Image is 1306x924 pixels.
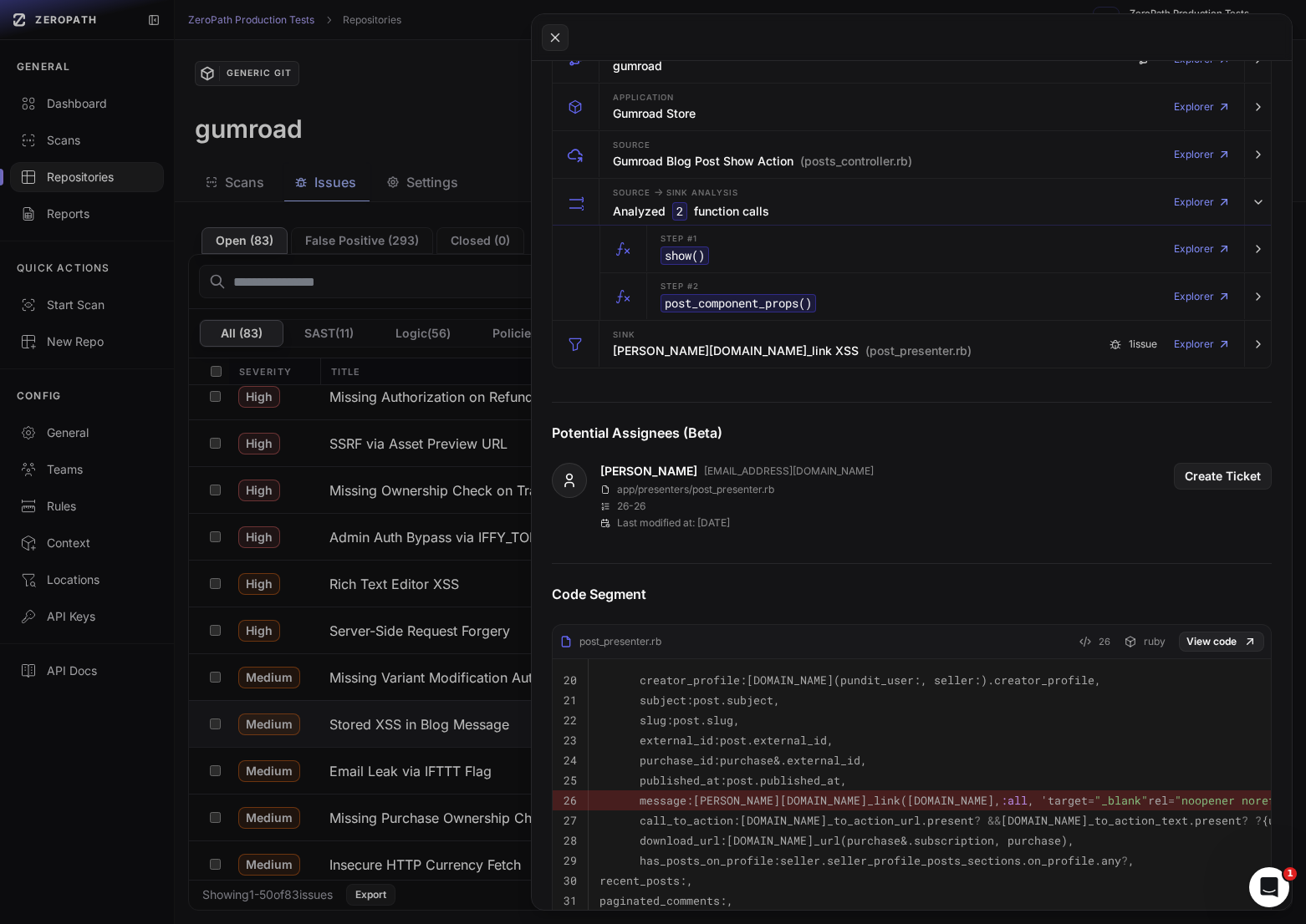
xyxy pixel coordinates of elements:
[564,853,577,868] code: 29
[974,813,981,828] span: ?
[564,753,577,768] code: 24
[600,273,1271,320] button: Step #2 post_component_props() Explorer
[704,465,874,478] p: [EMAIL_ADDRESS][DOMAIN_NAME]
[599,693,780,708] code: post.subject,
[564,793,577,808] code: 26
[599,753,867,768] code: purchase&.external_id,
[564,813,577,828] code: 27
[559,635,661,648] div: post_presenter.rb
[661,235,697,243] span: Step #1
[1174,232,1231,266] a: Explorer
[1094,793,1148,808] span: "_blank"
[564,873,577,888] code: 30
[1099,632,1110,652] span: 26
[599,853,1135,868] code: seller.seller_profile_posts_sections.on_profile.any ,
[640,813,740,828] span: call_to_action:
[564,833,577,848] code: 28
[1174,463,1272,490] button: Create Ticket
[599,893,733,908] code: paginated_comments:,
[1249,867,1289,907] iframe: Intercom live chat
[661,246,709,265] code: show ()
[640,753,720,768] span: purchase_id:
[661,294,816,312] code: post_component_props ()
[672,202,687,221] code: 2
[1179,632,1264,652] a: View code
[1174,185,1231,219] a: Explorer
[640,673,747,688] span: creator_profile:
[599,833,1074,848] code: [DOMAIN_NAME]_url(purchase&.subscription, purchase),
[599,873,693,888] code: recent_posts:,
[640,773,727,788] span: published_at:
[552,423,1272,443] h4: Potential Assignees (Beta)
[564,893,577,908] code: 31
[1242,813,1248,828] span: ?
[552,584,1272,604] h4: Code Segment
[617,500,645,513] p: 26 - 26
[1001,793,1028,808] span: :all
[661,282,699,291] span: Step #2
[865,343,972,359] span: (post_presenter.rb)
[1255,813,1262,828] span: ?
[599,673,1101,688] code: [DOMAIN_NAME](pundit_user:, seller:).creator_profile,
[640,793,693,808] span: message:
[640,833,727,848] span: download_url:
[599,733,834,748] code: post.external_id,
[553,179,1271,226] button: Analyzed 2 function calls Explorer
[1268,813,1295,828] span: url:
[564,733,577,748] code: 23
[640,713,673,728] span: slug:
[617,516,730,530] p: Last modified at: [DATE]
[640,693,693,708] span: subject:
[553,321,1271,368] button: Sink [PERSON_NAME][DOMAIN_NAME]_link XSS (post_presenter.rb) 1issue Explorer
[617,483,774,496] p: app/presenters/post_presenter.rb
[564,773,577,788] code: 25
[987,813,1001,828] span: &&
[1144,635,1166,648] span: ruby
[599,713,740,728] code: post.slug,
[613,343,972,359] h3: [PERSON_NAME][DOMAIN_NAME]_link XSS
[613,331,635,339] span: Sink
[564,693,577,708] code: 21
[1283,867,1297,881] span: 1
[613,202,769,221] h3: Analyzed function calls
[1174,280,1231,313] a: Explorer
[599,773,847,788] code: post.published_at,
[1168,793,1175,808] span: =
[564,713,577,728] code: 22
[1088,793,1094,808] span: =
[1121,853,1128,868] span: ?
[600,226,1271,272] button: Step #1 show() Explorer
[1174,327,1231,361] a: Explorer
[640,733,720,748] span: external_id:
[600,463,697,480] a: [PERSON_NAME]
[1129,338,1157,351] span: 1 issue
[640,853,780,868] span: has_posts_on_profile:
[564,673,577,688] code: 20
